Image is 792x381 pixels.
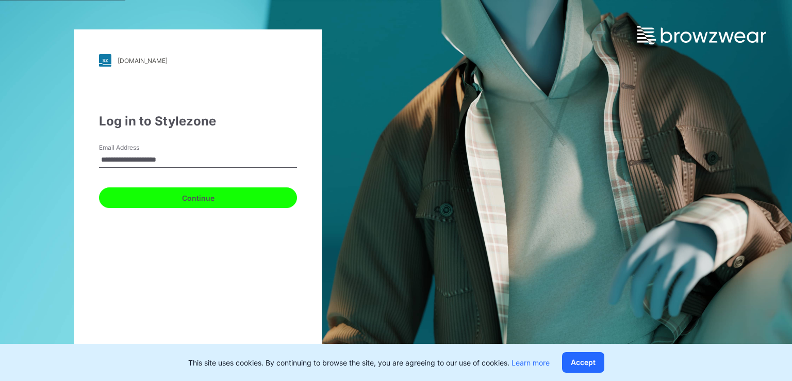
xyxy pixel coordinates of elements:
[99,143,171,152] label: Email Address
[99,54,111,67] img: stylezone-logo.562084cfcfab977791bfbf7441f1a819.svg
[118,57,168,65] div: [DOMAIN_NAME]
[562,352,604,373] button: Accept
[511,358,550,367] a: Learn more
[637,26,766,44] img: browzwear-logo.e42bd6dac1945053ebaf764b6aa21510.svg
[99,54,297,67] a: [DOMAIN_NAME]
[99,112,297,131] div: Log in to Stylezone
[188,357,550,368] p: This site uses cookies. By continuing to browse the site, you are agreeing to our use of cookies.
[99,187,297,208] button: Continue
